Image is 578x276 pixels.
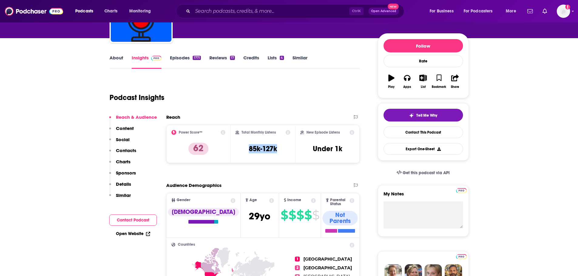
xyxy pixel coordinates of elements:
[249,144,277,153] h3: 85k-127k
[425,6,461,16] button: open menu
[116,148,136,153] p: Contacts
[281,210,288,220] span: $
[116,192,131,198] p: Similar
[170,55,201,69] a: Episodes1771
[249,198,257,202] span: Age
[100,6,121,16] a: Charts
[416,113,437,118] span: Tell Me Why
[384,55,463,67] div: Rate
[384,126,463,138] a: Contact This Podcast
[330,198,349,206] span: Parental Status
[323,211,358,225] div: Not Parents
[540,6,549,16] a: Show notifications dropdown
[306,130,340,135] h2: New Episode Listens
[109,125,134,137] button: Content
[409,113,414,118] img: tell me why sparkle
[565,5,570,9] svg: Add a profile image
[403,170,450,175] span: Get this podcast via API
[388,85,394,89] div: Play
[432,85,446,89] div: Bookmark
[179,130,202,135] h2: Power Score™
[109,114,157,125] button: Reach & Audience
[177,198,190,202] span: Gender
[178,243,195,247] span: Countries
[525,6,535,16] a: Show notifications dropdown
[292,55,307,69] a: Similar
[456,188,467,193] img: Podchaser Pro
[249,210,270,222] span: 29 yo
[193,6,349,16] input: Search podcasts, credits, & more...
[368,8,399,15] button: Open AdvancedNew
[188,143,208,155] p: 62
[451,85,459,89] div: Share
[182,4,410,18] div: Search podcasts, credits, & more...
[456,253,467,259] a: Pro website
[384,71,399,92] button: Play
[116,137,130,142] p: Social
[287,198,301,202] span: Income
[116,170,136,176] p: Sponsors
[268,55,284,69] a: Lists4
[280,56,284,60] div: 4
[104,7,117,15] span: Charts
[456,254,467,259] img: Podchaser Pro
[349,7,363,15] span: Ctrl K
[403,85,411,89] div: Apps
[303,256,352,262] span: [GEOGRAPHIC_DATA]
[388,4,399,9] span: New
[399,71,415,92] button: Apps
[557,5,570,18] button: Show profile menu
[151,56,162,61] img: Podchaser Pro
[116,231,150,236] a: Open Website
[193,56,201,60] div: 1771
[415,71,431,92] button: List
[116,181,131,187] p: Details
[502,6,524,16] button: open menu
[384,109,463,121] button: tell me why sparkleTell Me Why
[384,143,463,155] button: Export One-Sheet
[430,7,454,15] span: For Business
[116,114,157,120] p: Reach & Audience
[313,144,342,153] h3: Under 1k
[392,165,455,180] a: Get this podcast via API
[230,56,235,60] div: 17
[109,148,136,159] button: Contacts
[243,55,259,69] a: Credits
[557,5,570,18] img: User Profile
[557,5,570,18] span: Logged in as assaf
[110,55,123,69] a: About
[312,210,319,220] span: $
[456,187,467,193] a: Pro website
[109,137,130,148] button: Social
[168,208,239,216] div: [DEMOGRAPHIC_DATA]
[295,257,300,261] span: 1
[421,85,426,89] div: List
[431,71,447,92] button: Bookmark
[303,265,352,271] span: [GEOGRAPHIC_DATA]
[109,170,136,181] button: Sponsors
[109,214,157,226] button: Contact Podcast
[71,6,101,16] button: open menu
[116,159,130,165] p: Charts
[384,39,463,52] button: Follow
[129,7,151,15] span: Monitoring
[109,192,131,204] button: Similar
[506,7,516,15] span: More
[125,6,159,16] button: open menu
[289,210,296,220] span: $
[460,6,502,16] button: open menu
[295,265,300,270] span: 2
[166,114,180,120] h2: Reach
[447,71,463,92] button: Share
[132,55,162,69] a: InsightsPodchaser Pro
[75,7,93,15] span: Podcasts
[242,130,276,135] h2: Total Monthly Listens
[166,182,221,188] h2: Audience Demographics
[464,7,493,15] span: For Podcasters
[109,181,131,192] button: Details
[5,5,63,17] img: Podchaser - Follow, Share and Rate Podcasts
[209,55,235,69] a: Reviews17
[109,159,130,170] button: Charts
[304,210,312,220] span: $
